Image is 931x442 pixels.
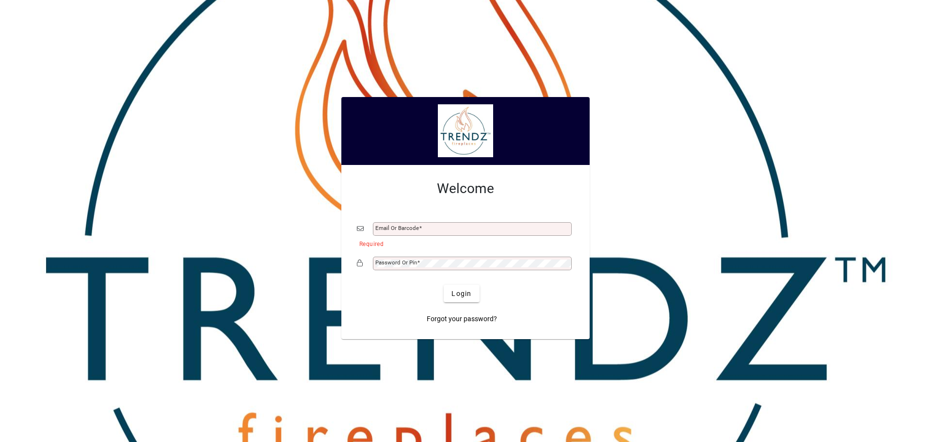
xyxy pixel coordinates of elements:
button: Login [444,285,479,302]
mat-label: Email or Barcode [375,225,419,231]
mat-label: Password or Pin [375,259,417,266]
a: Forgot your password? [423,310,501,327]
mat-error: Required [359,238,566,248]
h2: Welcome [357,180,574,197]
span: Forgot your password? [427,314,497,324]
span: Login [451,289,471,299]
